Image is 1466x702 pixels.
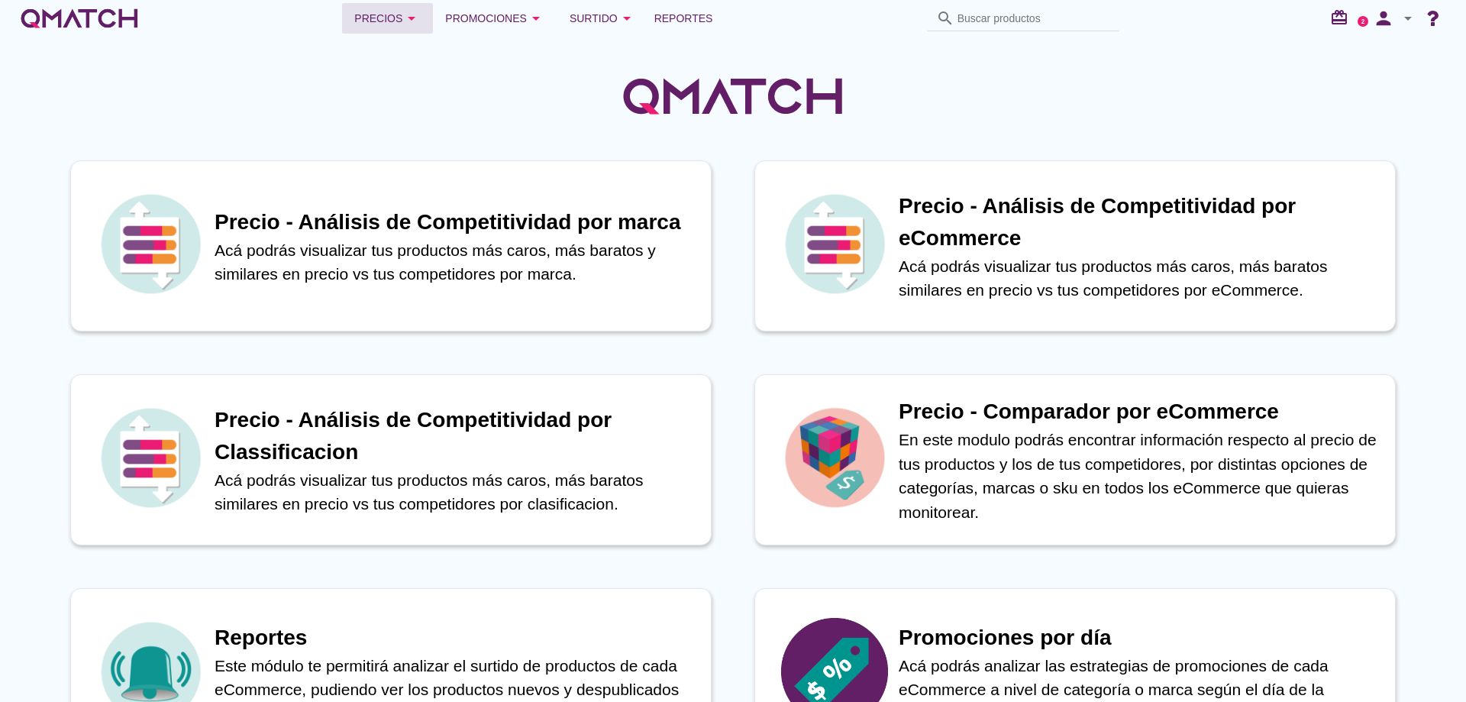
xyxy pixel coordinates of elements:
img: QMatchLogo [618,58,848,134]
a: 2 [1358,16,1368,27]
i: redeem [1330,8,1355,27]
span: Reportes [654,9,713,27]
a: Reportes [648,3,719,34]
p: Acá podrás visualizar tus productos más caros, más baratos y similares en precio vs tus competido... [215,238,696,286]
a: iconPrecio - Comparador por eCommerceEn este modulo podrás encontrar información respecto al prec... [733,374,1417,545]
input: Buscar productos [957,6,1110,31]
button: Precios [342,3,433,34]
a: iconPrecio - Análisis de Competitividad por eCommerceAcá podrás visualizar tus productos más caro... [733,160,1417,332]
a: iconPrecio - Análisis de Competitividad por marcaAcá podrás visualizar tus productos más caros, m... [49,160,733,332]
button: Promociones [433,3,557,34]
i: arrow_drop_down [402,9,421,27]
h1: Reportes [215,622,696,654]
h1: Precio - Análisis de Competitividad por eCommerce [899,190,1380,254]
p: Acá podrás visualizar tus productos más caros, más baratos similares en precio vs tus competidore... [899,254,1380,302]
i: search [936,9,954,27]
p: Acá podrás visualizar tus productos más caros, más baratos similares en precio vs tus competidore... [215,468,696,516]
i: person [1368,8,1399,29]
p: En este modulo podrás encontrar información respecto al precio de tus productos y los de tus comp... [899,428,1380,524]
h1: Precio - Análisis de Competitividad por Classificacion [215,404,696,468]
h1: Precio - Comparador por eCommerce [899,396,1380,428]
text: 2 [1361,18,1365,24]
div: Promociones [445,9,545,27]
i: arrow_drop_down [527,9,545,27]
a: iconPrecio - Análisis de Competitividad por ClassificacionAcá podrás visualizar tus productos más... [49,374,733,545]
h1: Promociones por día [899,622,1380,654]
div: Surtido [570,9,636,27]
img: icon [781,404,888,511]
i: arrow_drop_down [1399,9,1417,27]
div: Precios [354,9,421,27]
img: icon [781,190,888,297]
img: icon [97,190,204,297]
i: arrow_drop_down [618,9,636,27]
h1: Precio - Análisis de Competitividad por marca [215,206,696,238]
button: Surtido [557,3,648,34]
img: icon [97,404,204,511]
a: white-qmatch-logo [18,3,140,34]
